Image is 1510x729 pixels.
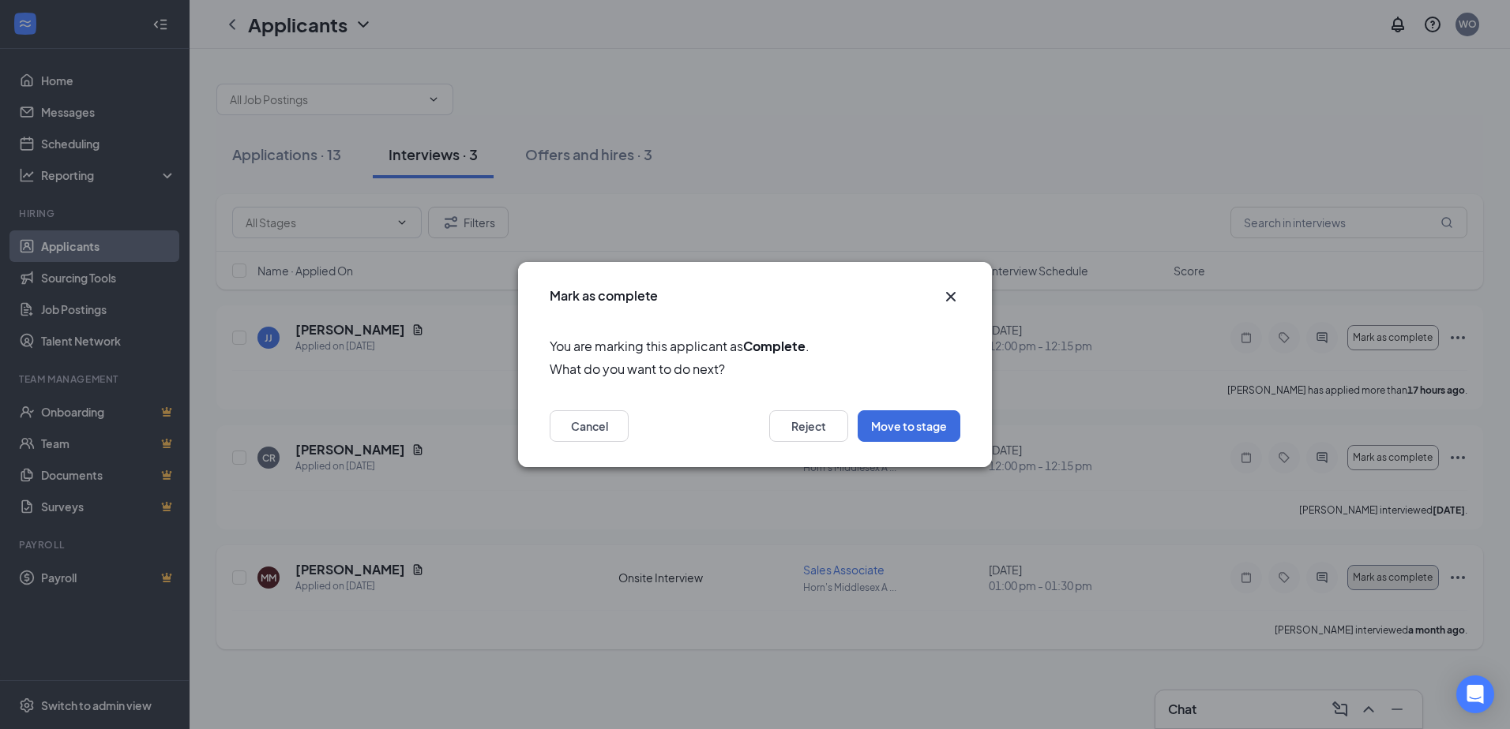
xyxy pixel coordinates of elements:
h3: Mark as complete [550,287,658,305]
button: Cancel [550,410,629,442]
svg: Cross [941,287,960,306]
div: Open Intercom Messenger [1456,675,1494,713]
span: What do you want to do next? [550,359,960,379]
button: Close [941,287,960,306]
b: Complete [743,338,806,354]
span: You are marking this applicant as . [550,336,960,356]
button: Reject [769,410,848,442]
button: Move to stage [858,410,960,442]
